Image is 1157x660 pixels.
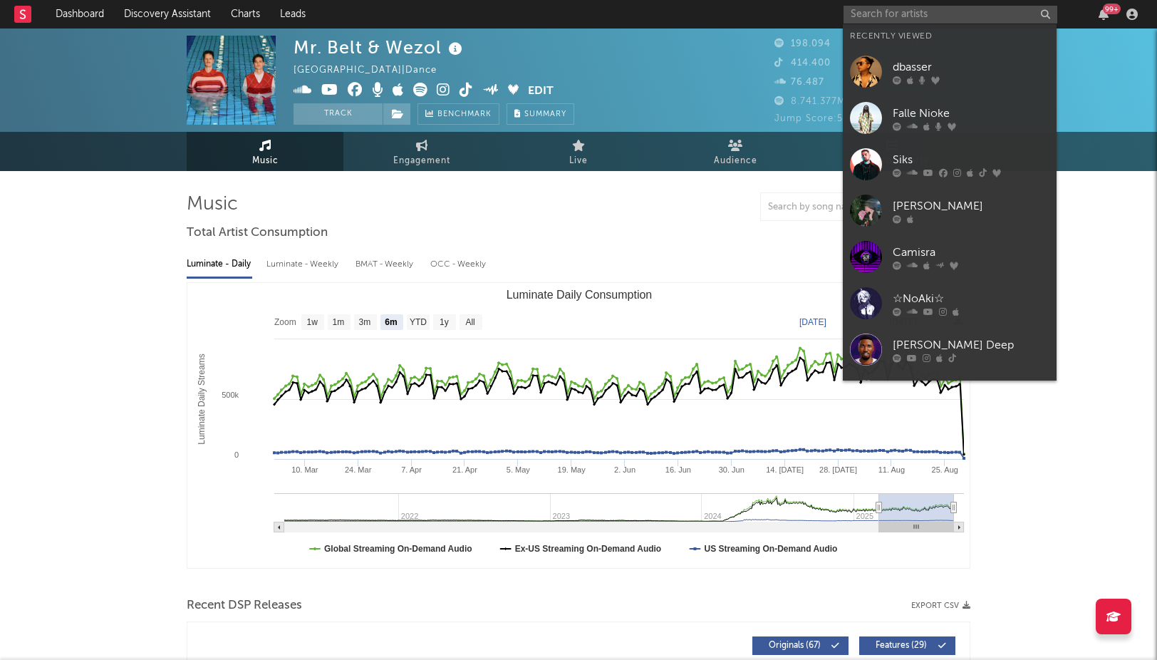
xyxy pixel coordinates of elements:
text: Ex-US Streaming On-Demand Audio [515,544,662,554]
text: 3m [359,317,371,327]
div: 99 + [1103,4,1121,14]
text: US Streaming On-Demand Audio [704,544,837,554]
a: [PERSON_NAME] [843,187,1057,234]
div: [PERSON_NAME] Deep [893,336,1049,354]
text: 10. Mar [291,465,318,474]
div: Falle Nioke [893,105,1049,122]
span: Summary [524,110,566,118]
input: Search for artists [844,6,1057,24]
button: Track [294,103,383,125]
div: Mr. Belt & Wezol [294,36,466,59]
text: 28. [DATE] [819,465,857,474]
span: Originals ( 67 ) [762,641,827,650]
button: Features(29) [859,636,955,655]
button: Edit [528,83,554,100]
text: 2. Jun [614,465,635,474]
span: Live [569,153,588,170]
text: 1y [440,317,449,327]
span: Engagement [393,153,450,170]
div: Siks [893,151,1049,168]
input: Search by song name or URL [761,202,911,213]
span: 414.400 [774,58,831,68]
a: Playlists/Charts [814,132,970,171]
text: 6m [385,317,397,327]
a: dbasser [843,48,1057,95]
div: Luminate - Weekly [266,252,341,277]
span: Benchmark [437,106,492,123]
span: Total Artist Consumption [187,225,328,242]
a: Music [187,132,343,171]
text: 500k [222,391,239,399]
a: [PERSON_NAME] Deep [843,326,1057,373]
button: Originals(67) [752,636,849,655]
text: 7. Apr [401,465,422,474]
span: Jump Score: 50.7 [774,114,858,123]
text: 0 [234,450,239,459]
span: Music [252,153,279,170]
text: 16. Jun [665,465,691,474]
div: Recently Viewed [850,28,1049,45]
text: 5. May [507,465,531,474]
div: ☆NoAki☆ [893,290,1049,307]
span: 198.094 [774,39,831,48]
text: 1w [307,317,318,327]
a: Siks [843,141,1057,187]
text: All [465,317,474,327]
svg: Luminate Daily Consumption [187,283,971,568]
a: Live [500,132,657,171]
text: 1m [333,317,345,327]
a: Camisra [843,234,1057,280]
span: Features ( 29 ) [868,641,934,650]
div: [GEOGRAPHIC_DATA] | Dance [294,62,453,79]
button: Export CSV [911,602,970,610]
div: OCC - Weekly [430,252,487,277]
a: ☆NoAki☆ [843,280,1057,326]
text: YTD [410,317,427,327]
div: [PERSON_NAME] [893,197,1049,215]
span: 76.487 [774,78,824,87]
div: dbasser [893,58,1049,76]
text: 19. May [558,465,586,474]
text: 30. Jun [719,465,744,474]
text: 21. Apr [452,465,477,474]
text: Global Streaming On-Demand Audio [324,544,472,554]
text: Zoom [274,317,296,327]
a: Audience [657,132,814,171]
text: Luminate Daily Streams [197,354,207,444]
a: Benchmark [417,103,499,125]
a: LNRT [843,373,1057,419]
text: 14. [DATE] [766,465,804,474]
text: Luminate Daily Consumption [507,289,653,301]
div: BMAT - Weekly [356,252,416,277]
text: 25. Aug [932,465,958,474]
text: 11. Aug [878,465,905,474]
button: Summary [507,103,574,125]
button: 99+ [1099,9,1109,20]
div: Camisra [893,244,1049,261]
a: Engagement [343,132,500,171]
text: 24. Mar [345,465,372,474]
span: Audience [714,153,757,170]
span: Recent DSP Releases [187,597,302,614]
span: 8.741.377 Monthly Listeners [774,97,924,106]
div: Luminate - Daily [187,252,252,277]
a: Falle Nioke [843,95,1057,141]
text: [DATE] [799,317,826,327]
